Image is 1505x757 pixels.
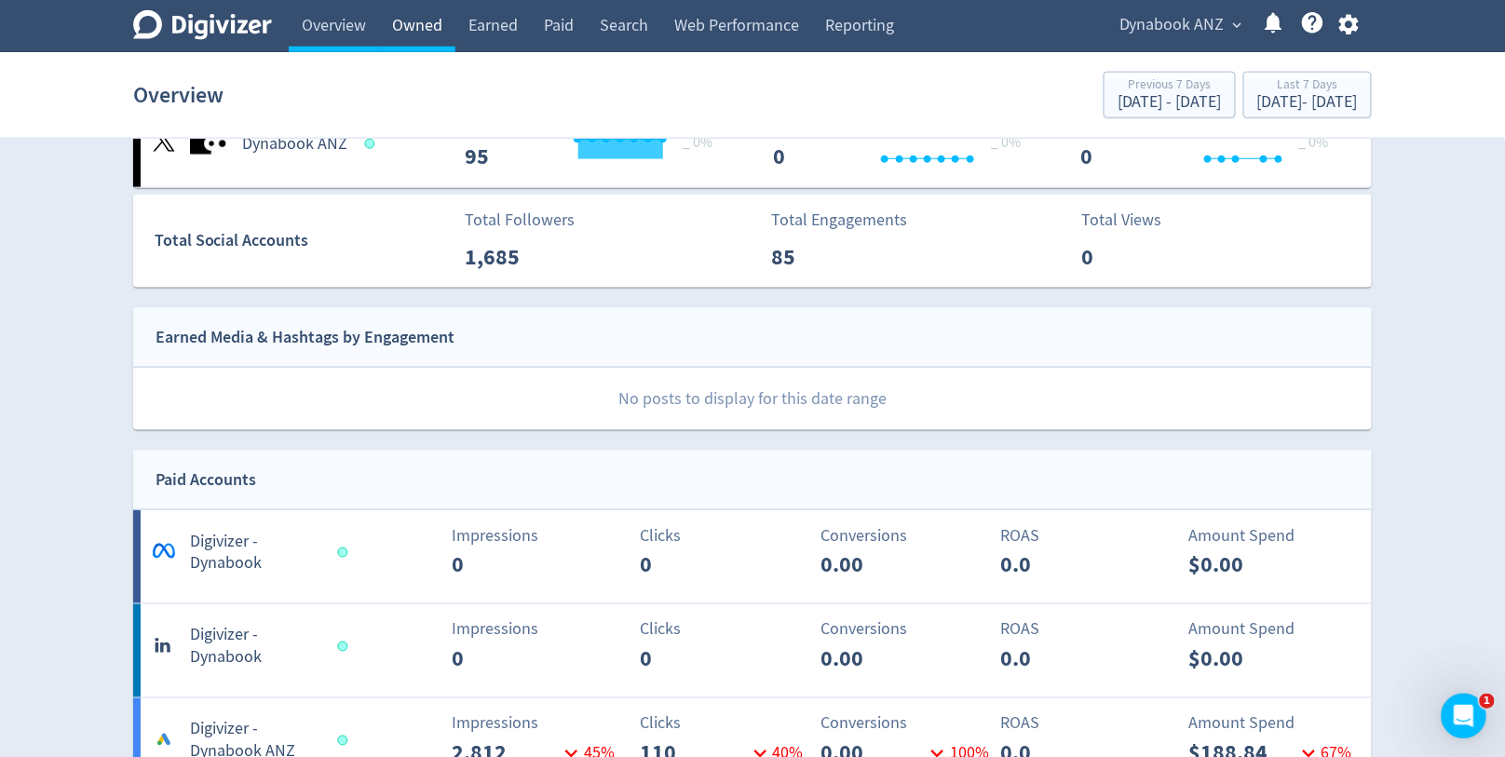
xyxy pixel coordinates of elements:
p: Total Followers [465,208,575,233]
span: Data last synced: 22 Aug 2025, 12:01am (AEST) [338,642,354,652]
span: _ 0% [991,133,1021,152]
p: Total Engagements [772,208,908,233]
p: ROAS [1000,711,1169,737]
p: 0 [1081,240,1188,274]
img: Dynabook ANZ undefined [190,126,227,163]
p: Conversions [820,523,989,548]
svg: Video Views 0 [1072,119,1351,169]
button: Last 7 Days[DATE]- [DATE] [1243,72,1372,118]
p: 85 [772,240,879,274]
a: *Digivizer - DynabookImpressions0Clicks0Conversions0.00ROAS0.0Amount Spend$0.00 [133,510,1372,603]
span: Dynabook ANZ [1119,10,1225,40]
p: Clicks [641,617,809,642]
span: Data last synced: 22 Aug 2025, 9:01am (AEST) [338,547,354,558]
p: Impressions [452,523,620,548]
p: 0.0 [1000,642,1107,676]
p: Total Views [1081,208,1188,233]
p: 0.0 [1000,548,1107,582]
p: $0.00 [1189,642,1296,676]
span: 1 [1480,694,1495,709]
span: Data last synced: 22 Aug 2025, 9:01am (AEST) [338,736,354,746]
p: $0.00 [1189,548,1296,582]
svg: Followers --- [456,119,736,169]
p: 0 [452,642,559,676]
iframe: Intercom live chat [1442,694,1486,738]
div: [DATE] - [DATE] [1257,94,1358,111]
p: 0 [641,548,748,582]
div: Previous 7 Days [1118,78,1222,94]
p: Conversions [820,711,989,737]
h5: Digivizer - Dynabook [190,625,320,669]
svg: linkedin [153,632,175,655]
div: [DATE] - [DATE] [1118,94,1222,111]
p: 0.00 [820,642,928,676]
p: ROAS [1000,523,1169,548]
p: Clicks [641,523,809,548]
p: Amount Spend [1189,523,1358,548]
button: Dynabook ANZ [1113,10,1247,40]
span: Data last synced: 21 Aug 2025, 4:02pm (AEST) [365,139,381,149]
h5: Digivizer - Dynabook [190,531,320,575]
span: _ 0% [1299,133,1329,152]
p: 0 [641,642,748,676]
p: Amount Spend [1189,711,1358,737]
p: Impressions [452,617,620,642]
div: Paid Accounts [156,466,256,493]
h1: Overview [133,65,224,125]
p: 1,685 [465,240,572,274]
p: No posts to display for this date range [134,368,1372,430]
div: Total Social Accounts [155,227,452,254]
p: ROAS [1000,617,1169,642]
button: Previous 7 Days[DATE] - [DATE] [1104,72,1236,118]
a: Dynabook ANZ undefinedDynabook ANZ Followers --- _ 0% Followers 95 Engagements 0 Engagements 0 _ ... [133,94,1372,187]
p: Impressions [452,711,620,737]
p: 0 [452,548,559,582]
a: Digivizer - DynabookImpressions0Clicks0Conversions0.00ROAS0.0Amount Spend$0.00 [133,604,1372,697]
svg: Engagements 0 [764,119,1043,169]
div: Earned Media & Hashtags by Engagement [156,324,454,351]
p: Conversions [820,617,989,642]
span: _ 0% [684,133,713,152]
h5: Dynabook ANZ [242,133,347,155]
p: Amount Spend [1189,617,1358,642]
span: expand_more [1229,17,1246,34]
p: Clicks [641,711,809,737]
p: 0.00 [820,548,928,582]
div: Last 7 Days [1257,78,1358,94]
